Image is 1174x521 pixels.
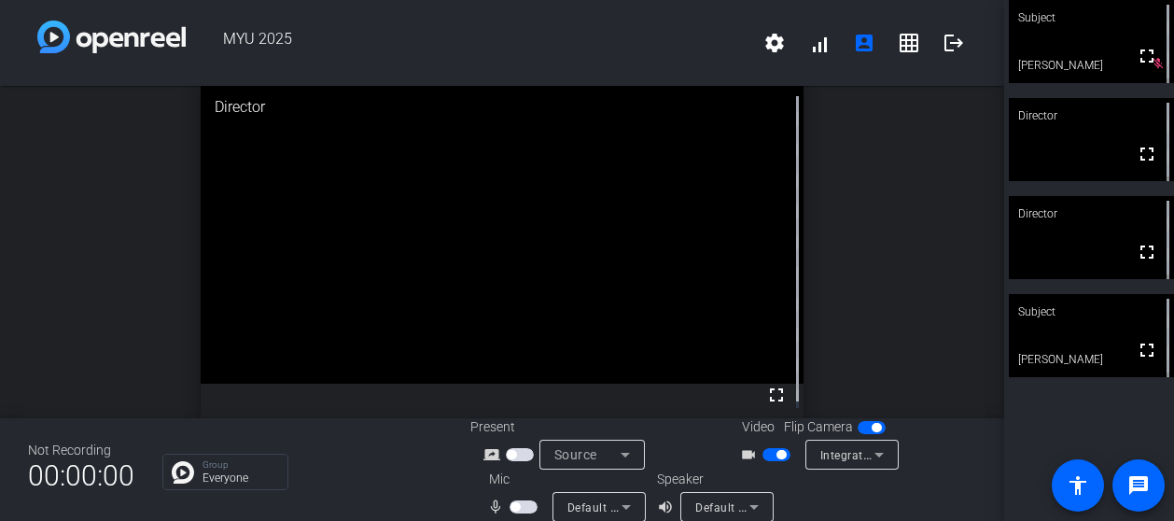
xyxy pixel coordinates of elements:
[1067,474,1089,497] mat-icon: accessibility
[1009,294,1174,330] div: Subject
[487,496,510,518] mat-icon: mic_none
[203,472,278,484] p: Everyone
[470,417,657,437] div: Present
[203,460,278,470] p: Group
[695,500,826,514] span: Default - AirPods Stereo
[1136,241,1158,263] mat-icon: fullscreen
[853,32,875,54] mat-icon: account_box
[1136,45,1158,67] mat-icon: fullscreen
[201,82,804,133] div: Director
[1009,98,1174,134] div: Director
[765,384,788,406] mat-icon: fullscreen
[1127,474,1150,497] mat-icon: message
[784,417,853,437] span: Flip Camera
[657,496,679,518] mat-icon: volume_up
[470,470,657,489] div: Mic
[742,417,775,437] span: Video
[797,21,842,65] button: signal_cellular_alt
[567,500,781,514] span: Default - AirPods Hands-Free AG Audio
[554,447,597,462] span: Source
[1009,196,1174,232] div: Director
[28,453,134,499] span: 00:00:00
[483,444,506,466] mat-icon: screen_share_outline
[1136,339,1158,361] mat-icon: fullscreen
[943,32,965,54] mat-icon: logout
[740,444,762,466] mat-icon: videocam_outline
[1136,143,1158,165] mat-icon: fullscreen
[172,461,194,484] img: Chat Icon
[37,21,186,53] img: white-gradient.svg
[186,21,752,65] span: MYU 2025
[28,441,134,460] div: Not Recording
[657,470,769,489] div: Speaker
[898,32,920,54] mat-icon: grid_on
[820,447,991,462] span: Integrated Webcam (1bcf:28cf)
[763,32,786,54] mat-icon: settings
